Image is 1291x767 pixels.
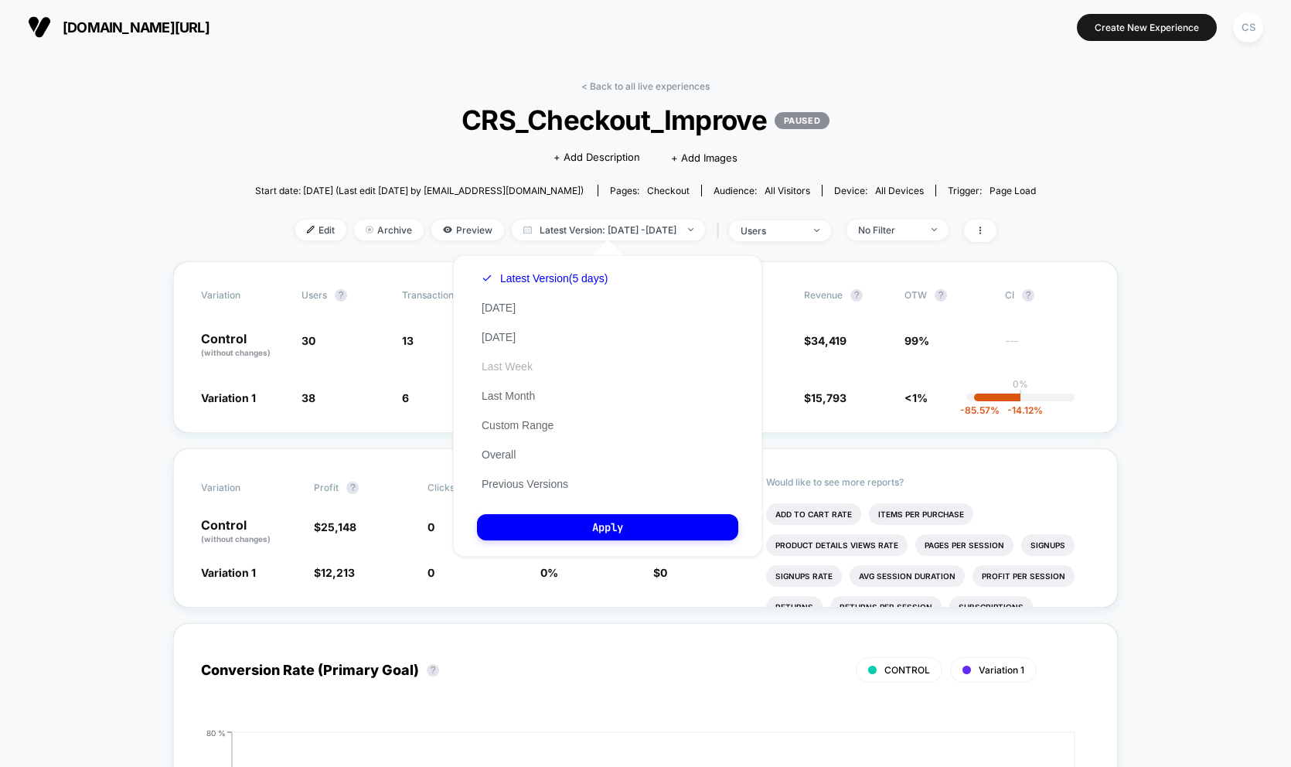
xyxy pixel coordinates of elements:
span: 15,793 [811,391,846,404]
p: 0% [1013,378,1028,390]
span: users [301,289,327,301]
span: Start date: [DATE] (Last edit [DATE] by [EMAIL_ADDRESS][DOMAIN_NAME]) [255,185,584,196]
li: Pages Per Session [915,534,1013,556]
span: + Add Images [671,152,737,164]
span: 25,148 [321,520,356,533]
span: 0 [427,520,434,533]
span: $ [314,520,356,533]
span: Variation [201,289,286,302]
a: < Back to all live experiences [581,80,710,92]
span: Latest Version: [DATE] - [DATE] [512,220,705,240]
li: Returns Per Session [830,596,942,618]
span: -14.12 % [1000,404,1043,416]
span: all devices [875,185,924,196]
li: Avg Session Duration [850,565,965,587]
span: Edit [295,220,346,240]
span: Variation [201,476,286,499]
img: calendar [523,226,532,234]
button: ? [1022,289,1034,302]
li: Profit Per Session [973,565,1075,587]
button: Apply [477,514,738,540]
span: 6 [402,391,409,404]
button: ? [427,664,439,677]
span: --- [1005,336,1090,359]
span: Profit [314,482,339,493]
button: ? [935,289,947,302]
div: Pages: [610,185,690,196]
button: Custom Range [477,418,558,432]
span: Revenue [804,289,843,301]
div: No Filter [858,224,920,236]
span: (without changes) [201,348,271,357]
button: Create New Experience [1077,14,1217,41]
span: Page Load [990,185,1036,196]
p: Control [201,519,298,545]
img: end [688,228,693,231]
span: Device: [822,185,935,196]
span: Variation 1 [201,566,256,579]
p: PAUSED [775,112,829,129]
span: 30 [301,334,315,347]
div: users [741,225,802,237]
span: All Visitors [765,185,810,196]
span: 99% [904,334,929,347]
li: Returns [766,596,823,618]
span: 13 [402,334,414,347]
li: Add To Cart Rate [766,503,861,525]
p: Control [201,332,286,359]
button: ? [346,482,359,494]
span: $ [314,566,355,579]
img: end [814,229,819,232]
span: Variation 1 [201,391,256,404]
li: Signups [1021,534,1075,556]
span: 12,213 [321,566,355,579]
button: Last Week [477,360,537,373]
button: Last Month [477,389,540,403]
img: end [932,228,937,231]
span: 0 [660,566,667,579]
span: <1% [904,391,928,404]
tspan: 80 % [206,728,226,737]
div: Audience: [714,185,810,196]
span: CRS_Checkout_Improve [295,104,997,136]
span: | [713,220,729,242]
span: 0 % [540,566,558,579]
li: Product Details Views Rate [766,534,908,556]
span: checkout [647,185,690,196]
span: -85.57 % [960,404,1000,416]
span: 38 [301,391,315,404]
button: ? [335,289,347,302]
button: Previous Versions [477,477,573,491]
img: Visually logo [28,15,51,39]
button: Overall [477,448,520,462]
span: CI [1005,289,1090,302]
span: CONTROL [884,664,930,676]
span: [DOMAIN_NAME][URL] [63,19,209,36]
li: Items Per Purchase [869,503,973,525]
span: + Add Description [554,150,640,165]
li: Subscriptions [949,596,1033,618]
li: Signups Rate [766,565,842,587]
span: $ [804,334,846,347]
button: [DOMAIN_NAME][URL] [23,15,214,39]
p: Would like to see more reports? [766,476,1090,488]
span: Preview [431,220,504,240]
span: Variation 1 [979,664,1024,676]
div: Trigger: [948,185,1036,196]
span: 34,419 [811,334,846,347]
img: end [366,226,373,234]
span: (without changes) [201,534,271,544]
button: Latest Version(5 days) [477,271,612,285]
span: Clicks [427,482,455,493]
button: [DATE] [477,330,520,344]
div: CS [1233,12,1263,43]
button: ? [850,289,863,302]
span: $ [804,391,846,404]
span: OTW [904,289,990,302]
button: CS [1228,12,1268,43]
span: Archive [354,220,424,240]
span: Transactions [402,289,458,301]
span: $ [653,566,667,579]
button: [DATE] [477,301,520,315]
img: edit [307,226,315,234]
